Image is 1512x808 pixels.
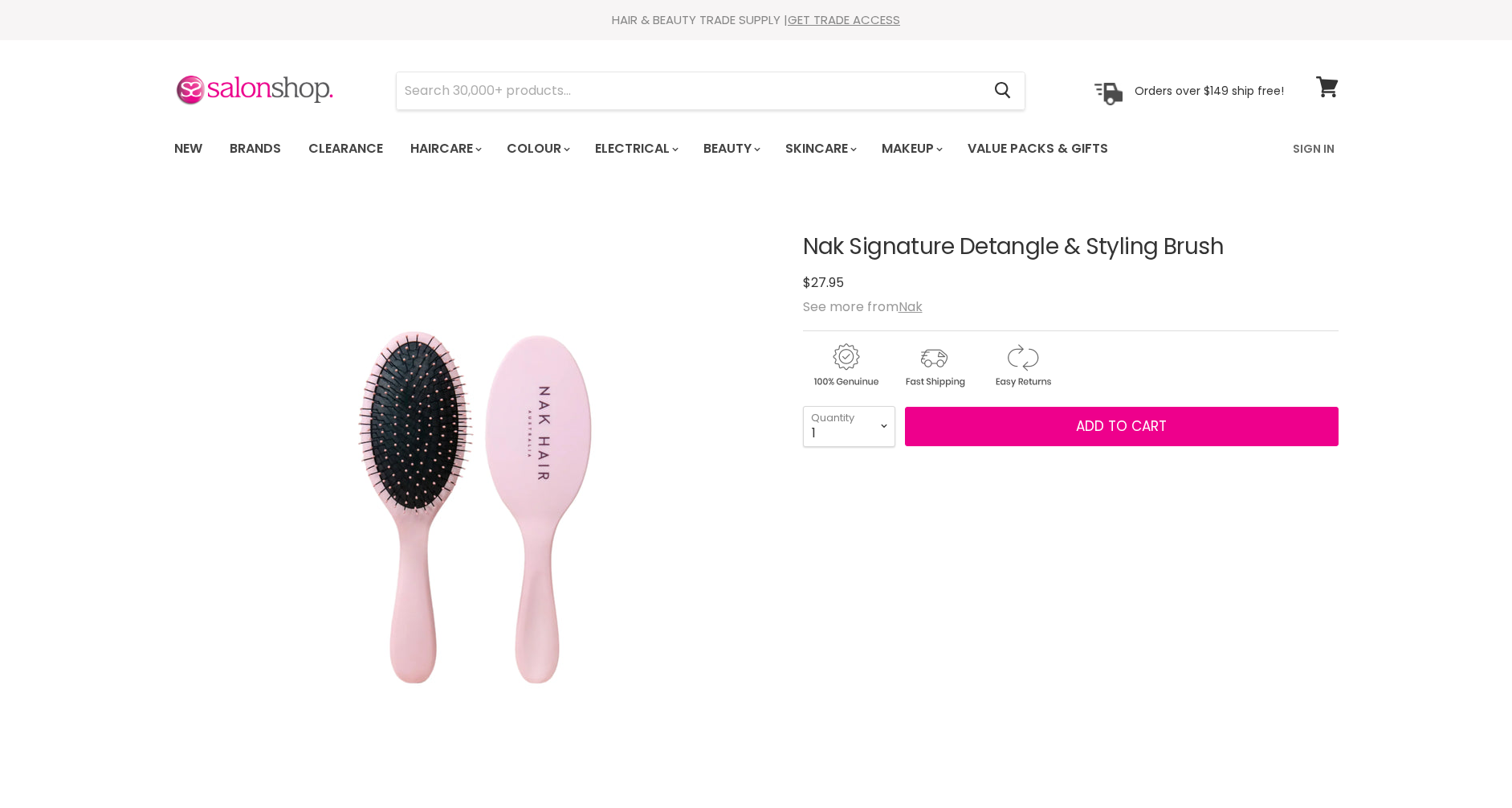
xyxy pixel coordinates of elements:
button: Add to cart [905,407,1339,447]
a: New [162,132,214,166]
img: shipping.gif [891,341,976,390]
p: Orders over $149 ship free! [1135,83,1284,97]
span: $27.95 [803,273,844,292]
h1: Nak Signature Detangle & Styling Brush [803,235,1339,260]
form: Product [396,72,1025,110]
a: Clearance [296,132,395,166]
div: Nak Signature Detangle & Styling Brush image. Click or Scroll to Zoom. [174,195,774,795]
img: returns.gif [980,341,1065,390]
a: Electrical [583,132,688,166]
a: Brands [218,132,293,166]
a: Nak [899,297,923,316]
a: Colour [495,132,580,166]
button: Search [982,72,1025,109]
a: Haircare [398,132,491,166]
a: Makeup [870,132,952,166]
div: HAIR & BEAUTY TRADE SUPPLY | [154,12,1359,28]
a: GET TRADE ACCESS [788,11,900,28]
a: Sign In [1283,132,1344,166]
select: Quantity [803,406,895,446]
a: Skincare [773,132,866,166]
a: Beauty [691,132,770,166]
ul: Main menu [162,125,1202,172]
img: genuine.gif [803,341,888,390]
span: Add to cart [1076,416,1167,436]
a: Value Packs & Gifts [956,132,1120,166]
input: Search [397,72,982,109]
span: See more from [803,297,923,316]
nav: Main [154,125,1359,172]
